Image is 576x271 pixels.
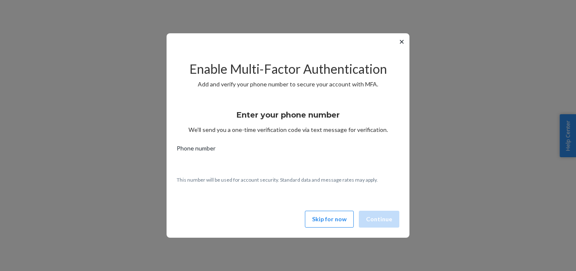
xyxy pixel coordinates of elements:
p: Add and verify your phone number to secure your account with MFA. [177,80,399,89]
h2: Enable Multi-Factor Authentication [177,62,399,76]
button: ✕ [397,37,406,47]
button: Continue [359,211,399,228]
p: This number will be used for account security. Standard data and message rates may apply. [177,176,399,183]
button: Skip for now [305,211,354,228]
h3: Enter your phone number [237,110,340,121]
div: We’ll send you a one-time verification code via text message for verification. [177,103,399,134]
span: Phone number [177,144,215,156]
